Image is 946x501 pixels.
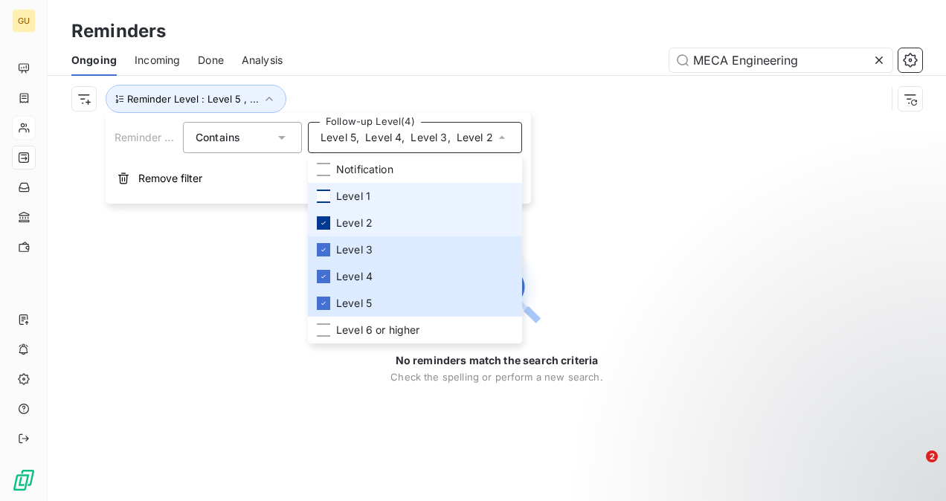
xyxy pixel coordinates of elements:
span: Check the spelling or perform a new search. [390,371,602,383]
h3: Reminders [71,18,166,45]
span: Remove filter [138,171,202,186]
iframe: Intercom live chat [895,450,931,486]
span: Notification [336,162,393,177]
span: Analysis [242,53,283,68]
span: 2 [926,450,938,462]
span: , [402,130,405,145]
span: , [448,130,451,145]
span: , [356,130,359,145]
span: Level 3 [336,242,373,257]
span: Level 1 [336,189,370,204]
span: Reminder Level [115,131,191,143]
span: Level 4 [336,269,373,284]
span: Level 6 or higher [336,323,420,337]
span: Level 4 [365,130,402,145]
span: Level 2 [336,216,373,230]
span: Ongoing [71,53,117,68]
span: Reminder Level : Level 5 , ... [127,93,259,105]
iframe: Intercom notifications message [649,357,946,461]
span: Level 5 [336,296,372,311]
button: Reminder Level : Level 5 , ... [106,85,286,113]
span: No reminders match the search criteria [396,353,599,368]
img: Logo LeanPay [12,468,36,492]
button: Remove filter [106,162,531,195]
span: Contains [196,131,240,143]
span: Incoming [135,53,180,68]
input: Search [669,48,892,72]
span: Level 2 [457,130,493,145]
span: Level 5 [321,130,356,145]
div: GU [12,9,36,33]
span: Done [198,53,224,68]
span: Level 3 [411,130,447,145]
